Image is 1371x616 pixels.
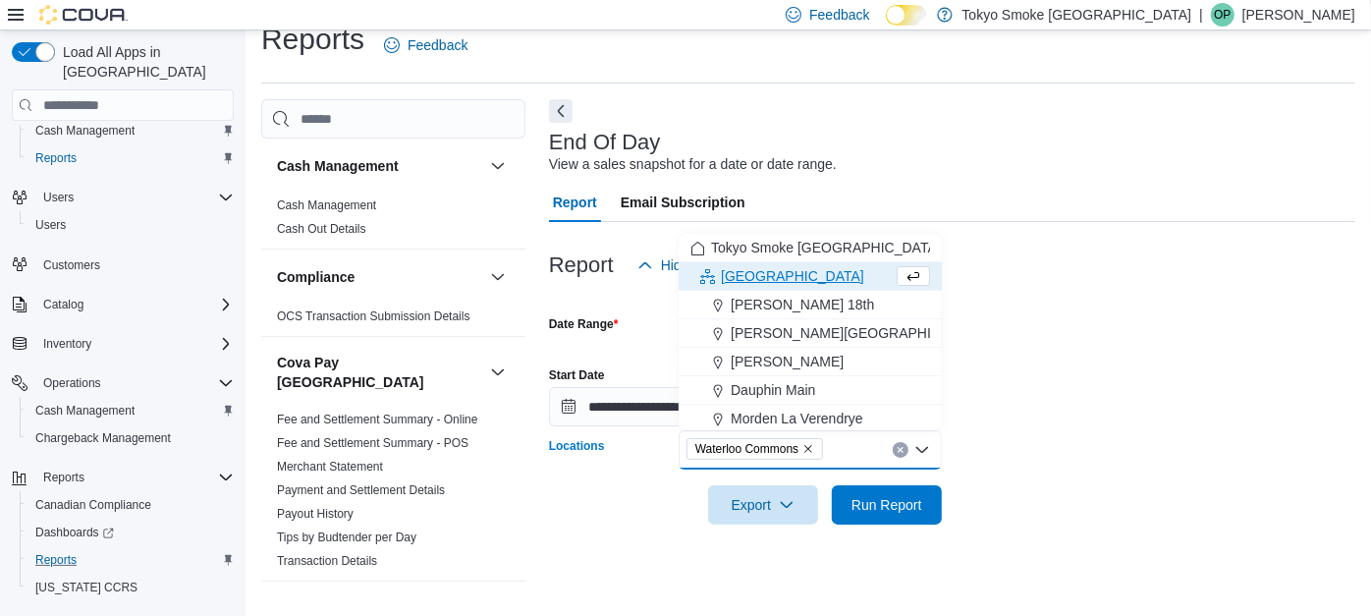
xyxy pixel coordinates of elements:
[277,530,416,545] span: Tips by Budtender per Day
[679,376,942,405] button: Dauphin Main
[35,150,77,166] span: Reports
[962,3,1192,27] p: Tokyo Smoke [GEOGRAPHIC_DATA]
[20,491,242,519] button: Canadian Compliance
[43,375,101,391] span: Operations
[711,238,941,257] span: Tokyo Smoke [GEOGRAPHIC_DATA]
[277,531,416,544] a: Tips by Budtender per Day
[277,156,482,176] button: Cash Management
[27,426,179,450] a: Chargeback Management
[553,183,597,222] span: Report
[261,20,364,59] h1: Reports
[277,483,445,497] a: Payment and Settlement Details
[802,443,814,455] button: Remove Waterloo Commons from selection in this group
[708,485,818,525] button: Export
[35,552,77,568] span: Reports
[35,186,82,209] button: Users
[35,466,234,489] span: Reports
[549,131,661,154] h3: End Of Day
[35,252,234,277] span: Customers
[35,293,91,316] button: Catalog
[4,251,242,279] button: Customers
[549,99,573,123] button: Next
[39,5,128,25] img: Cova
[914,442,930,458] button: Close list of options
[731,323,987,343] span: [PERSON_NAME][GEOGRAPHIC_DATA]
[277,267,355,287] h3: Compliance
[27,146,234,170] span: Reports
[679,291,942,319] button: [PERSON_NAME] 18th
[679,319,942,348] button: [PERSON_NAME][GEOGRAPHIC_DATA]
[35,580,137,595] span: [US_STATE] CCRS
[1199,3,1203,27] p: |
[679,348,942,376] button: [PERSON_NAME]
[27,521,234,544] span: Dashboards
[277,554,377,568] a: Transaction Details
[35,253,108,277] a: Customers
[277,308,470,324] span: OCS Transaction Submission Details
[809,5,869,25] span: Feedback
[277,353,482,392] button: Cova Pay [GEOGRAPHIC_DATA]
[731,295,874,314] span: [PERSON_NAME] 18th
[35,430,171,446] span: Chargeback Management
[43,336,91,352] span: Inventory
[277,553,377,569] span: Transaction Details
[27,426,234,450] span: Chargeback Management
[661,255,764,275] span: Hide Parameters
[277,221,366,237] span: Cash Out Details
[549,253,614,277] h3: Report
[27,576,234,599] span: Washington CCRS
[35,217,66,233] span: Users
[20,574,242,601] button: [US_STATE] CCRS
[27,119,142,142] a: Cash Management
[43,297,83,312] span: Catalog
[679,234,942,262] button: Tokyo Smoke [GEOGRAPHIC_DATA]
[277,156,399,176] h3: Cash Management
[686,438,823,460] span: Waterloo Commons
[4,291,242,318] button: Catalog
[731,380,815,400] span: Dauphin Main
[277,222,366,236] a: Cash Out Details
[277,460,383,474] a: Merchant Statement
[35,123,135,139] span: Cash Management
[20,424,242,452] button: Chargeback Management
[27,576,145,599] a: [US_STATE] CCRS
[549,367,605,383] label: Start Date
[27,146,84,170] a: Reports
[1211,3,1234,27] div: Owen Pfaff
[695,439,798,459] span: Waterloo Commons
[851,495,922,515] span: Run Report
[4,369,242,397] button: Operations
[20,211,242,239] button: Users
[20,117,242,144] button: Cash Management
[27,493,234,517] span: Canadian Compliance
[35,332,234,356] span: Inventory
[549,438,605,454] label: Locations
[35,371,109,395] button: Operations
[277,435,468,451] span: Fee and Settlement Summary - POS
[720,485,806,525] span: Export
[277,482,445,498] span: Payment and Settlement Details
[893,442,908,458] button: Clear input
[43,190,74,205] span: Users
[621,183,745,222] span: Email Subscription
[20,144,242,172] button: Reports
[486,265,510,289] button: Compliance
[376,26,475,65] a: Feedback
[27,548,84,572] a: Reports
[43,470,84,485] span: Reports
[832,485,942,525] button: Run Report
[549,387,738,426] input: Press the down key to open a popover containing a calendar.
[679,405,942,433] button: Morden La Verendrye
[55,42,234,82] span: Load All Apps in [GEOGRAPHIC_DATA]
[20,546,242,574] button: Reports
[27,548,234,572] span: Reports
[731,352,844,371] span: [PERSON_NAME]
[35,525,114,540] span: Dashboards
[27,521,122,544] a: Dashboards
[27,119,234,142] span: Cash Management
[731,409,863,428] span: Morden La Verendrye
[549,154,837,175] div: View a sales snapshot for a date or date range.
[886,5,927,26] input: Dark Mode
[35,332,99,356] button: Inventory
